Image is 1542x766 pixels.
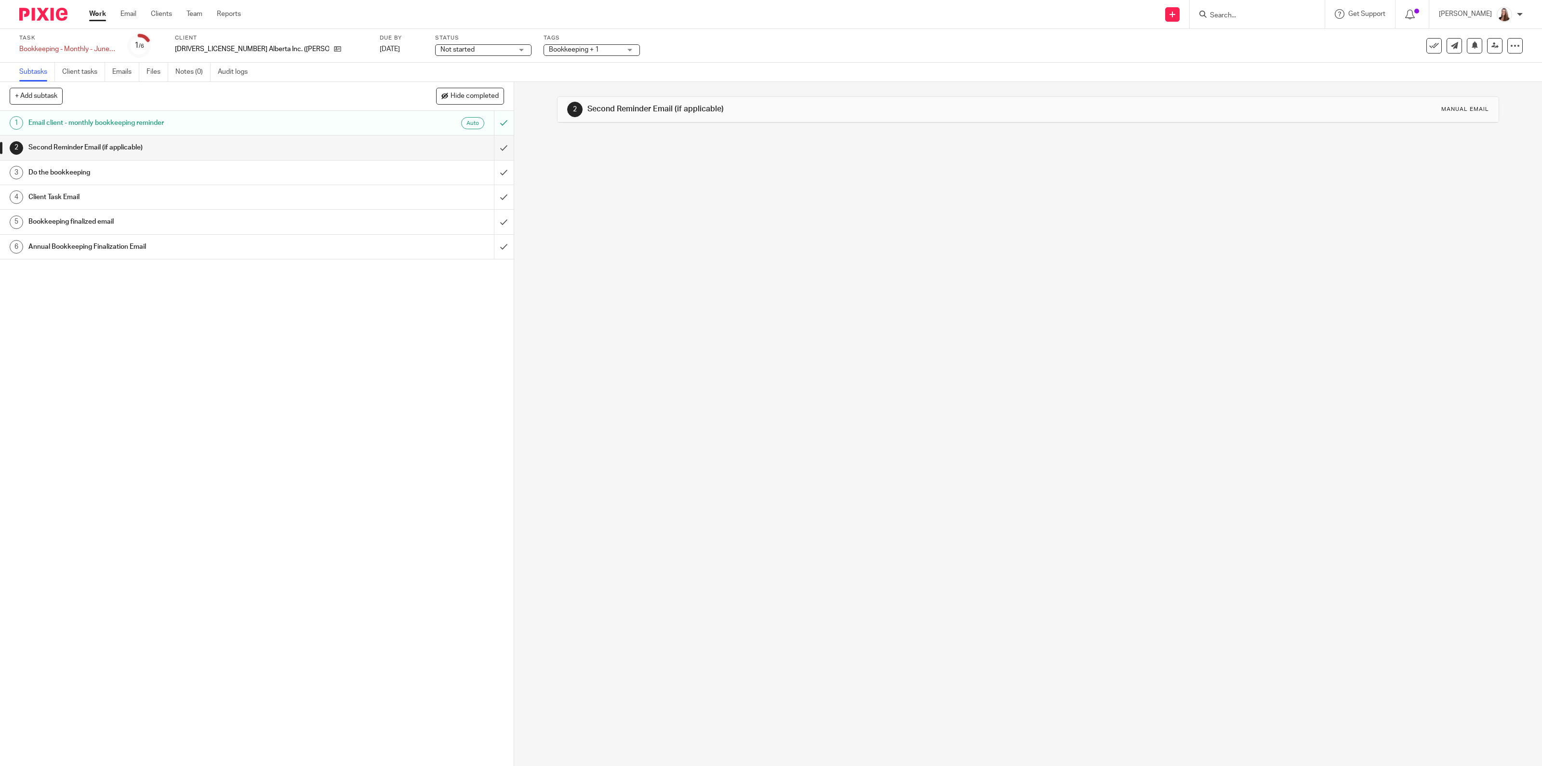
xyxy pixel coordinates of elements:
div: 2 [567,102,583,117]
label: Due by [380,34,423,42]
a: Work [89,9,106,19]
h1: Annual Bookkeeping Finalization Email [28,240,332,254]
a: Reassign task [1487,38,1502,54]
a: Send new email to 2501973 Alberta Inc. (Nicholson) [1447,38,1462,54]
a: Notes (0) [175,63,211,81]
div: 3 [10,166,23,179]
span: Get Support [1348,11,1385,17]
div: 1 [134,40,144,51]
a: Files [146,63,168,81]
div: Mark as done [494,135,514,160]
a: Email [120,9,136,19]
label: Task [19,34,116,42]
p: [DRIVERS_LICENSE_NUMBER] Alberta Inc. ([PERSON_NAME]) [175,44,329,54]
a: Client tasks [62,63,105,81]
h1: Second Reminder Email (if applicable) [28,140,332,155]
a: Clients [151,9,172,19]
div: Automated emails are sent as soon as the preceding subtask is completed. [461,117,484,129]
div: 6 [10,240,23,254]
div: 1 [10,116,23,130]
label: Client [175,34,368,42]
img: Pixie [19,8,67,21]
div: Mark as done [494,185,514,209]
span: Not started [440,46,475,53]
a: Subtasks [19,63,55,81]
h1: Second Reminder Email (if applicable) [587,104,1049,114]
small: /6 [139,43,144,49]
h1: Email client - monthly bookkeeping reminder [28,116,332,130]
div: Mark as done [494,161,514,185]
h1: Bookkeeping finalized email [28,215,332,229]
button: Hide completed [436,88,504,104]
button: Snooze task [1467,38,1482,54]
div: Mark as done [494,210,514,234]
div: Can't undo an automated email [494,111,514,135]
a: Audit logs [218,63,255,81]
i: Open client page [334,45,341,53]
h1: Do the bookkeeping [28,165,332,180]
div: 2 [10,141,23,155]
span: Hide completed [451,93,499,100]
img: Larissa-headshot-cropped.jpg [1497,7,1512,22]
label: Status [435,34,532,42]
div: 5 [10,215,23,229]
div: 4 [10,190,23,204]
div: Bookkeeping - Monthly - June to July [19,44,116,54]
a: Emails [112,63,139,81]
div: Manual email [1441,106,1489,113]
p: [PERSON_NAME] [1439,9,1492,19]
span: [DATE] [380,46,400,53]
button: + Add subtask [10,88,63,104]
span: 2501973 Alberta Inc. (Nicholson) [175,44,329,54]
label: Tags [544,34,640,42]
div: Mark as done [494,235,514,259]
a: Reports [217,9,241,19]
input: Search [1209,12,1296,20]
h1: Client Task Email [28,190,332,204]
span: Bookkeeping + 1 [549,46,599,53]
a: Team [186,9,202,19]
